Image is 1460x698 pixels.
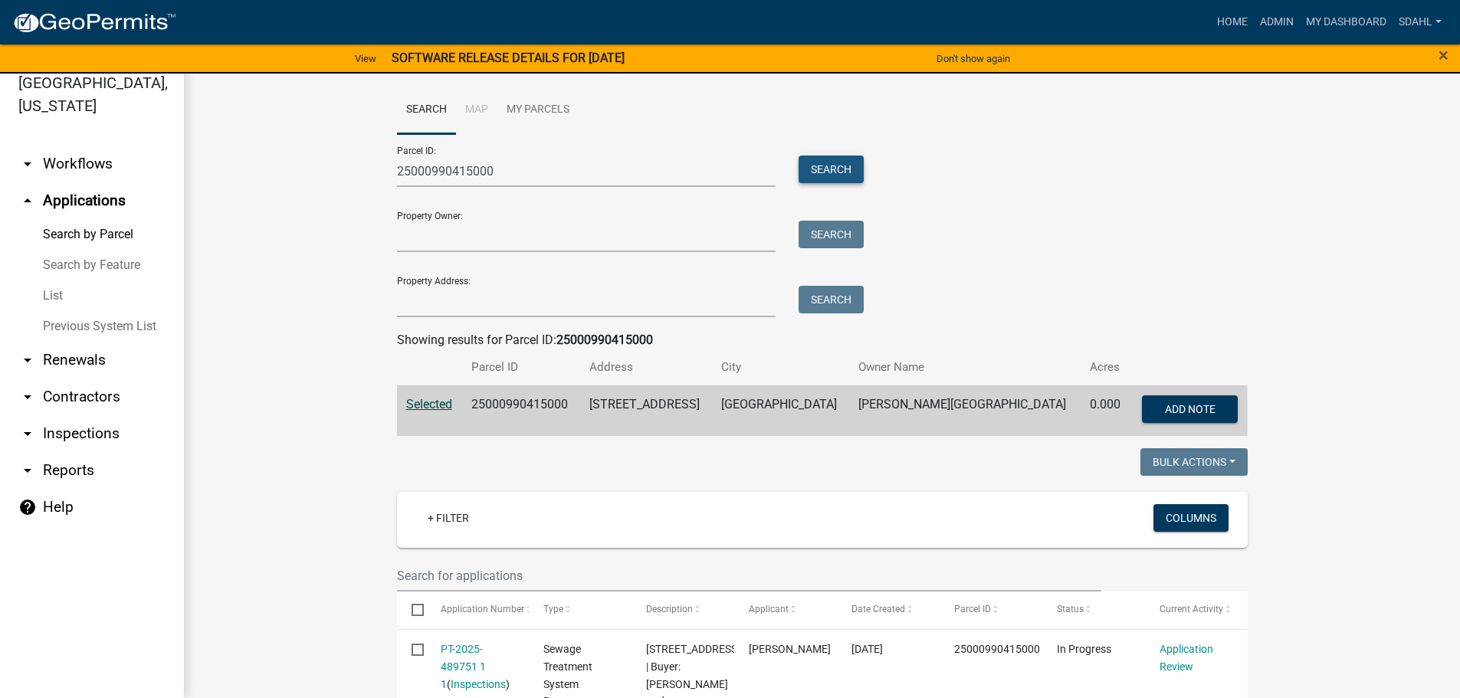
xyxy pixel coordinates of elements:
th: Owner Name [849,349,1081,385]
datatable-header-cell: Status [1042,591,1145,628]
th: Address [580,349,712,385]
button: Columns [1153,504,1229,532]
button: Add Note [1142,395,1238,423]
i: arrow_drop_down [18,424,37,443]
a: PT-2025-489751 1 1 [441,643,486,690]
td: [PERSON_NAME][GEOGRAPHIC_DATA] [849,385,1081,436]
i: arrow_drop_down [18,461,37,480]
datatable-header-cell: Parcel ID [940,591,1042,628]
datatable-header-cell: Current Activity [1145,591,1248,628]
span: Karen Syrstad [749,643,831,655]
strong: SOFTWARE RELEASE DETAILS FOR [DATE] [392,51,625,65]
th: City [712,349,849,385]
input: Search for applications [397,560,1102,591]
span: × [1439,44,1449,66]
span: Type [543,604,563,614]
div: ( ) [441,641,514,693]
datatable-header-cell: Application Number [426,591,529,628]
td: [GEOGRAPHIC_DATA] [712,385,849,436]
datatable-header-cell: Select [397,591,426,628]
i: arrow_drop_down [18,351,37,369]
span: Parcel ID [954,604,991,614]
span: Current Activity [1160,604,1223,614]
a: sdahl [1393,8,1448,37]
i: arrow_drop_up [18,192,37,210]
a: Application Review [1160,643,1213,673]
datatable-header-cell: Date Created [837,591,940,628]
datatable-header-cell: Description [632,591,734,628]
a: Search [397,86,456,135]
a: My Dashboard [1300,8,1393,37]
button: Search [799,286,864,313]
span: Date Created [851,604,905,614]
datatable-header-cell: Applicant [734,591,837,628]
i: arrow_drop_down [18,155,37,173]
button: Search [799,156,864,183]
th: Parcel ID [462,349,579,385]
a: Selected [406,397,452,411]
datatable-header-cell: Type [529,591,632,628]
button: Search [799,221,864,248]
span: 10/08/2025 [851,643,883,655]
button: Bulk Actions [1140,448,1248,476]
td: 25000990415000 [462,385,579,436]
span: Description [646,604,693,614]
span: Applicant [749,604,789,614]
span: Add Note [1165,402,1216,415]
span: 25000990415000 [954,643,1040,655]
td: [STREET_ADDRESS] [580,385,712,436]
span: Application Number [441,604,524,614]
i: arrow_drop_down [18,388,37,406]
i: help [18,498,37,516]
a: View [349,46,382,71]
a: Admin [1254,8,1300,37]
span: In Progress [1057,643,1111,655]
strong: 25000990415000 [556,333,653,347]
a: Inspections [451,678,506,690]
a: My Parcels [497,86,579,135]
span: Status [1057,604,1084,614]
button: Close [1439,46,1449,64]
button: Don't show again [930,46,1016,71]
a: + Filter [415,504,481,532]
th: Acres [1081,349,1130,385]
td: 0.000 [1081,385,1130,436]
div: Showing results for Parcel ID: [397,331,1248,349]
a: Home [1211,8,1254,37]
